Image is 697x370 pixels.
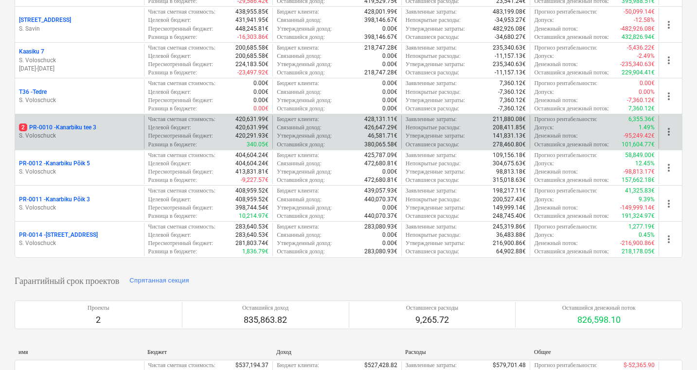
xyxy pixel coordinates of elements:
[625,187,655,195] p: 41,325.83€
[277,239,332,247] p: Утвержденный доход :
[148,361,215,370] p: Чистая сметная стоимость :
[639,195,655,204] p: 9.39%
[406,25,465,33] p: Утвержденные затраты :
[277,52,322,60] p: Связанный доход :
[247,141,268,149] p: 340.05€
[19,25,140,33] p: S. Savin
[663,54,675,66] span: more_vert
[19,16,71,24] p: [STREET_ADDRESS]
[364,115,397,123] p: 428,131.11€
[622,69,655,77] p: 229,904.41€
[19,48,140,72] div: Kaasiku 7S. Voloschuck[DATE]-[DATE]
[19,123,140,140] div: 2PR-0010 -Kanarbiku tee 3S. Voloschuck
[235,151,268,159] p: 404,604.24€
[277,159,322,168] p: Связанный доход :
[19,16,140,33] div: [STREET_ADDRESS]S. Savin
[624,361,655,370] p: $-52,365.90
[148,151,215,159] p: Чистая сметная стоимость :
[235,132,268,140] p: 420,291.93€
[534,151,597,159] p: Прогноз рентабельности :
[406,115,457,123] p: Заявленные затраты :
[534,159,554,168] p: Допуск :
[148,247,197,256] p: Разница в бюджете :
[534,168,578,176] p: Денежный поток :
[406,132,465,140] p: Утвержденные затраты :
[534,88,554,96] p: Допуск :
[663,90,675,102] span: more_vert
[625,151,655,159] p: 58,849.00€
[406,8,457,16] p: Заявленные затраты :
[382,96,397,105] p: 0.00€
[382,88,397,96] p: 0.00€
[406,239,465,247] p: Утвержденные затраты :
[148,223,215,231] p: Чистая сметная стоимость :
[148,79,215,88] p: Чистая сметная стоимость :
[19,204,140,212] p: S. Voloschuck
[235,223,268,231] p: 283,640.53€
[148,96,214,105] p: Пересмотренный бюджет :
[235,44,268,52] p: 200,685.58€
[620,239,655,247] p: -216,900.86€
[277,115,319,123] p: Бюджет клиента :
[364,195,397,204] p: 440,070.37€
[622,176,655,184] p: 157,662.18€
[277,44,319,52] p: Бюджет клиента :
[148,231,192,239] p: Целевой бюджет :
[364,69,397,77] p: 218,747.28€
[493,176,526,184] p: 315,018.63€
[622,141,655,149] p: 101,604.77€
[364,16,397,24] p: 398,146.67€
[406,159,461,168] p: Непокрытые расходы :
[493,361,526,370] p: $579,701.48
[634,16,655,24] p: -12.58%
[19,96,140,105] p: S. Voloschuck
[148,123,192,132] p: Целевой бюджет :
[277,223,319,231] p: Бюджет клиента :
[364,44,397,52] p: 218,747.28€
[235,25,268,33] p: 448,245.81€
[406,187,457,195] p: Заявленные затраты :
[277,187,319,195] p: Бюджет клиента :
[148,8,215,16] p: Чистая сметная стоимость :
[364,361,397,370] p: $527,428.82
[495,52,526,60] p: -11,157.13€
[19,195,90,204] p: PR-0011 - Kanarbiku Põik 3
[19,123,96,132] p: PR-0010 - Kanarbiku tee 3
[624,132,655,140] p: -95,249.42€
[534,239,578,247] p: Денежный поток :
[148,204,214,212] p: Пересмотренный бюджет :
[498,105,526,113] p: -7,360.12€
[19,65,140,73] p: [DATE] - [DATE]
[406,52,461,60] p: Непокрытые расходы :
[364,33,397,41] p: 398,146.67€
[148,60,214,69] p: Пересмотренный бюджет :
[368,132,397,140] p: 46,581.71€
[635,159,655,168] p: 12.45%
[639,231,655,239] p: 0.45%
[620,204,655,212] p: -149,999.14€
[277,96,332,105] p: Утвержденный доход :
[235,195,268,204] p: 408,959.52€
[364,176,397,184] p: 472,680.81€
[235,16,268,24] p: 431,941.95€
[239,212,268,220] p: 10,214.97€
[627,96,655,105] p: -7,360.12€
[534,79,597,88] p: Прогноз рентабельности :
[235,204,268,212] p: 398,744.54€
[493,44,526,52] p: 235,340.63€
[19,159,140,176] div: PR-0012 -Kanarbiku Põik 5S. Voloschuck
[406,33,459,41] p: Оставшиеся расходы :
[148,212,197,220] p: Разница в бюджете :
[406,204,465,212] p: Утвержденные затраты :
[148,141,197,149] p: Разница в бюджете :
[364,212,397,220] p: 440,070.37€
[496,247,526,256] p: 64,902.88€
[637,52,655,60] p: -2.49%
[19,231,98,239] p: PR-0014 - [STREET_ADDRESS]
[19,159,90,168] p: PR-0012 - Kanarbiku Põik 5
[19,195,140,212] div: PR-0011 -Kanarbiku Põik 3S. Voloschuck
[235,52,268,60] p: 200,685.58€
[277,247,324,256] p: Оставшийся доход :
[148,176,197,184] p: Разница в бюджете :
[534,96,578,105] p: Денежный поток :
